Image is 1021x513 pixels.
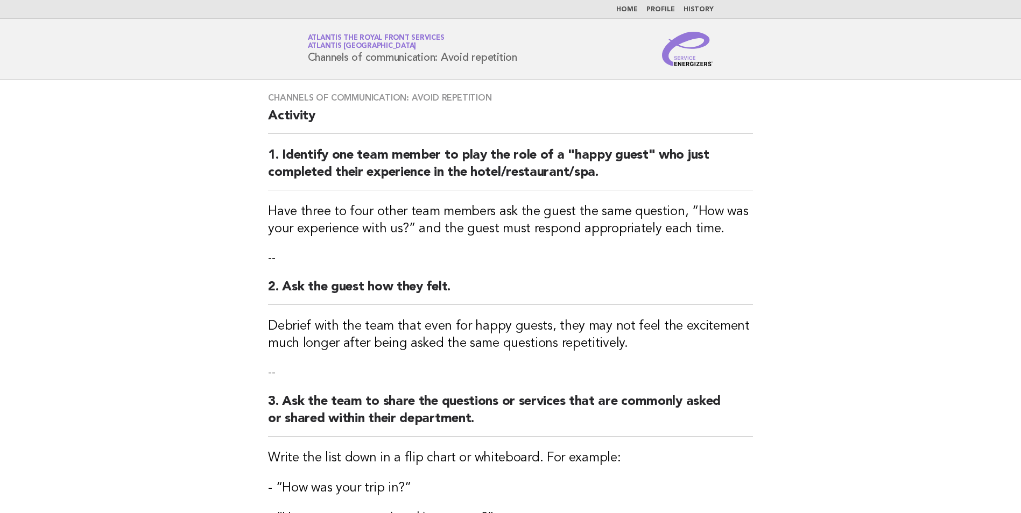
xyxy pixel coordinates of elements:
[268,147,753,190] h2: 1. Identify one team member to play the role of a "happy guest" who just completed their experien...
[268,108,753,134] h2: Activity
[268,92,753,103] h3: Channels of communication: Avoid repetition
[684,6,714,13] a: History
[268,365,753,380] p: --
[268,203,753,238] h3: Have three to four other team members ask the guest the same question, “How was your experience w...
[662,32,714,66] img: Service Energizers
[308,34,445,49] a: Atlantis The Royal Front ServicesAtlantis [GEOGRAPHIC_DATA]
[268,251,753,266] p: --
[308,35,517,63] h1: Channels of communication: Avoid repetition
[308,43,417,50] span: Atlantis [GEOGRAPHIC_DATA]
[268,393,753,437] h2: 3. Ask the team to share the questions or services that are commonly asked or shared within their...
[268,480,753,497] h3: - “How was your trip in?”
[268,450,753,467] h3: Write the list down in a flip chart or whiteboard. For example:
[646,6,675,13] a: Profile
[268,279,753,305] h2: 2. Ask the guest how they felt.
[268,318,753,352] h3: Debrief with the team that even for happy guests, they may not feel the excitement much longer af...
[616,6,638,13] a: Home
